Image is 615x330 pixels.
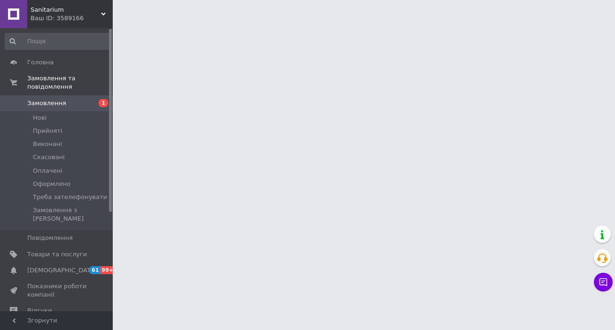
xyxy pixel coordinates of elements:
[89,266,100,274] span: 61
[27,99,66,107] span: Замовлення
[27,234,73,242] span: Повідомлення
[33,140,62,148] span: Виконані
[27,58,54,67] span: Головна
[99,99,108,107] span: 1
[5,33,110,50] input: Пошук
[27,307,52,315] span: Відгуки
[27,74,113,91] span: Замовлення та повідомлення
[31,14,113,23] div: Ваш ID: 3589166
[31,6,101,14] span: Sanitarium
[33,180,70,188] span: Оформлено
[100,266,116,274] span: 99+
[27,266,97,275] span: [DEMOGRAPHIC_DATA]
[33,193,107,201] span: Треба зателефонувати
[33,206,109,223] span: Замовлення з [PERSON_NAME]
[27,250,87,259] span: Товари та послуги
[27,282,87,299] span: Показники роботи компанії
[33,114,47,122] span: Нові
[33,167,62,175] span: Оплачені
[33,153,65,161] span: Скасовані
[594,273,613,292] button: Чат з покупцем
[33,127,62,135] span: Прийняті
